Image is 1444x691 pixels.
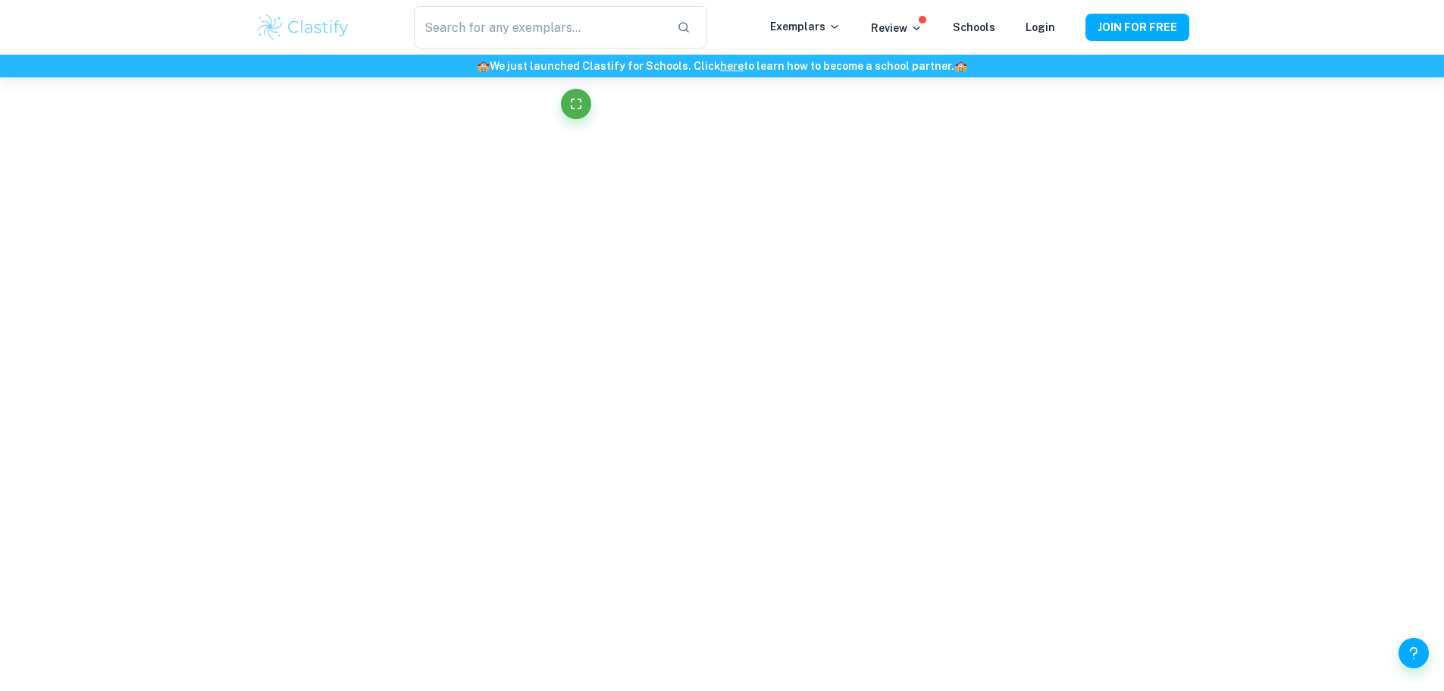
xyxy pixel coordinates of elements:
p: Exemplars [770,18,841,35]
h6: We just launched Clastify for Schools. Click to learn how to become a school partner. [3,58,1441,74]
span: 🏫 [954,60,967,72]
span: 🏫 [477,60,490,72]
input: Search for any exemplars... [414,6,664,49]
button: Fullscreen [561,89,591,119]
img: Clastify logo [255,12,352,42]
a: Login [1026,21,1055,33]
a: Schools [953,21,995,33]
a: here [720,60,744,72]
button: Help and Feedback [1399,638,1429,668]
button: JOIN FOR FREE [1085,14,1189,41]
p: Review [871,20,922,36]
